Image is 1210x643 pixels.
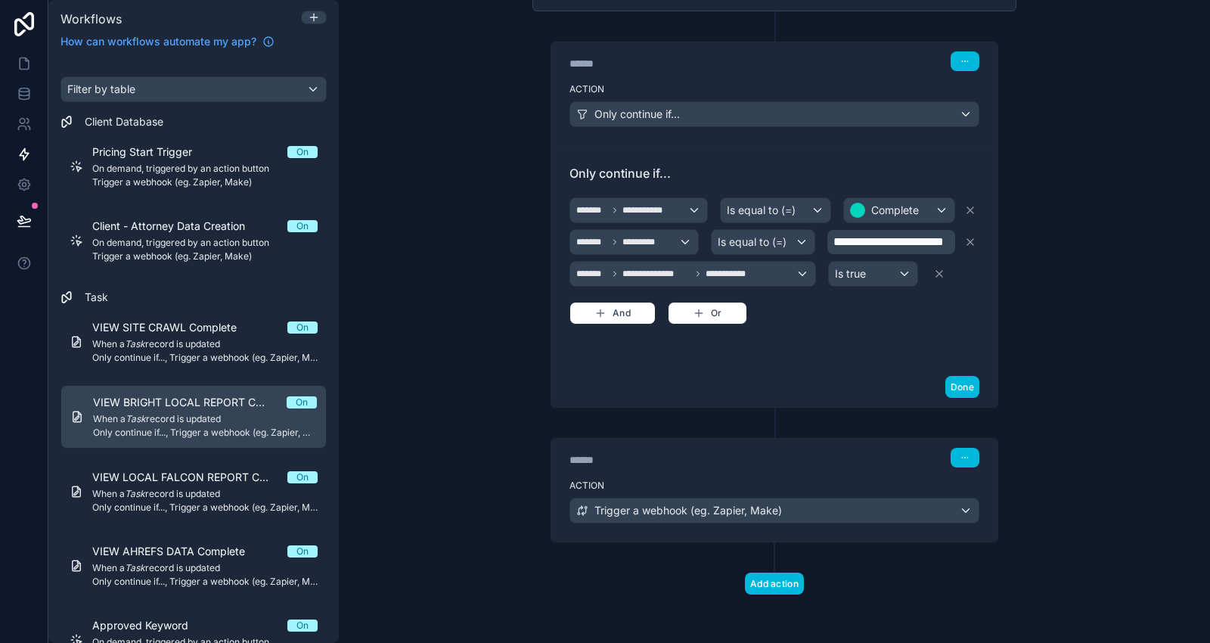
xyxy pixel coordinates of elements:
label: Action [569,83,979,95]
button: Or [668,302,747,325]
button: Trigger a webhook (eg. Zapier, Make) [569,498,979,523]
button: Only continue if... [569,101,979,127]
label: Action [569,480,979,492]
span: Complete [871,203,919,218]
span: How can workflows automate my app? [60,34,256,49]
button: Add action [745,573,804,595]
button: Is equal to (=) [711,229,815,255]
span: Is true [835,266,866,281]
span: Only continue if... [569,164,979,182]
span: Is equal to (=) [727,203,796,218]
button: Is true [828,261,917,287]
span: Trigger a webhook (eg. Zapier, Make) [594,503,782,518]
span: Workflows [60,11,122,26]
span: Only continue if... [594,107,680,122]
button: Is equal to (=) [720,197,832,223]
button: And [569,302,656,325]
span: Is equal to (=) [718,235,786,250]
button: Complete [843,197,955,223]
a: How can workflows automate my app? [54,34,281,49]
button: Done [945,376,979,398]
